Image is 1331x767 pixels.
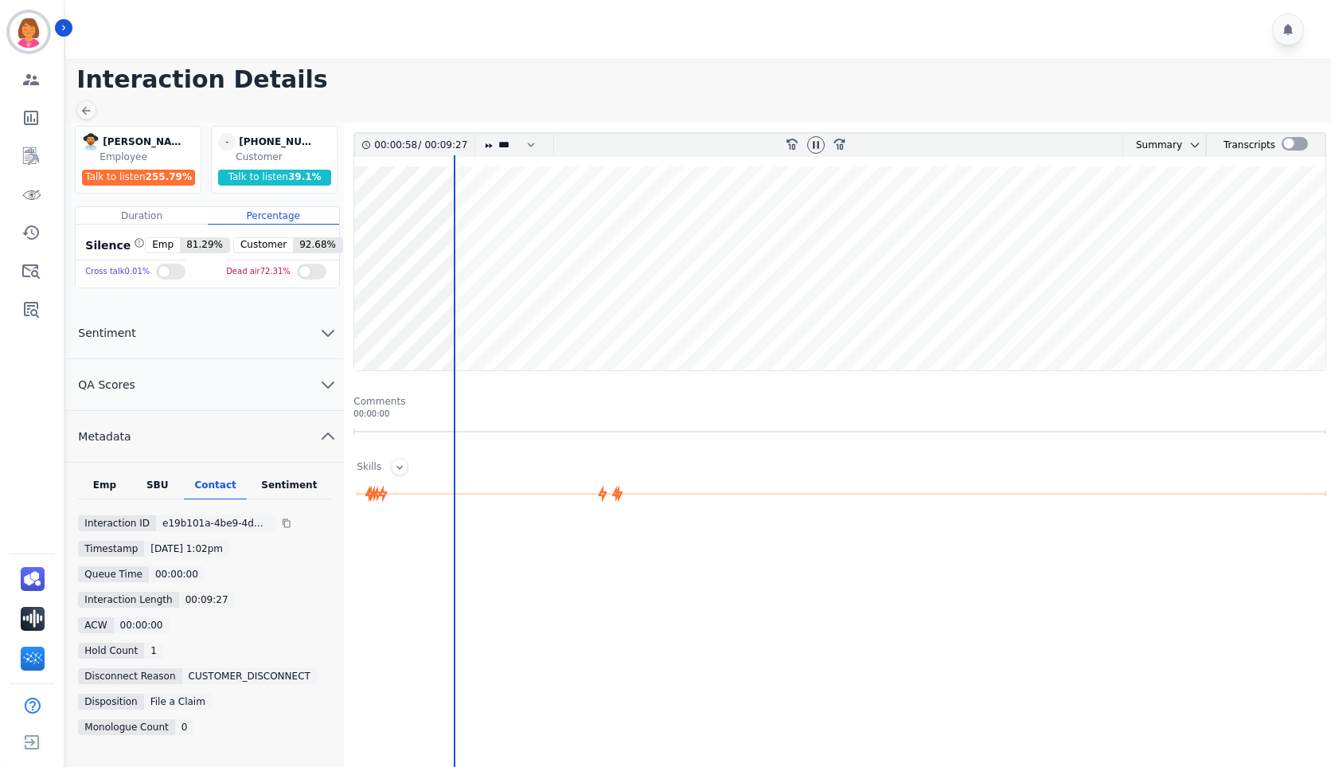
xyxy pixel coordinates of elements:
div: 00:09:27 [179,592,235,608]
span: Metadata [65,429,143,444]
div: CUSTOMER_DISCONNECT [182,668,317,684]
div: File a Claim [144,694,212,710]
button: Sentiment chevron down [65,307,344,359]
div: Summary [1123,134,1182,157]
svg: chevron down [318,375,338,394]
span: 255.79 % [146,171,192,182]
button: Metadata chevron up [65,411,344,463]
span: Sentiment [65,325,148,341]
div: 00:00:00 [353,408,1326,420]
div: Percentage [208,207,339,225]
div: Monologue Count [78,719,174,735]
div: Interaction Length [78,592,178,608]
div: Dead air 72.31 % [226,260,291,284]
div: Disposition [78,694,143,710]
div: [DATE] 1:02pm [144,541,229,557]
div: 00:00:00 [149,566,205,582]
div: Duration [76,207,207,225]
div: Contact [184,479,248,499]
div: Talk to listen [82,170,195,186]
span: - [218,133,236,151]
div: SBU [131,479,184,499]
span: QA Scores [65,377,148,393]
div: Customer [236,151,334,163]
div: Emp [78,479,131,499]
div: 0 [175,719,194,735]
div: [PHONE_NUMBER] [239,133,318,151]
div: Employee [100,151,197,163]
button: QA Scores chevron down [65,359,344,411]
img: Bordered avatar [10,13,48,51]
div: [PERSON_NAME] [103,133,182,151]
div: Skills [357,460,381,475]
span: 92.68 % [293,238,342,252]
h1: Interaction Details [76,65,1331,94]
div: Talk to listen [218,170,331,186]
div: Silence [82,237,145,253]
svg: chevron up [318,427,338,446]
div: Transcripts [1224,134,1275,157]
div: 00:00:00 [114,617,170,633]
svg: chevron down [318,323,338,342]
span: 39.1 % [288,171,322,182]
span: Customer [234,238,293,252]
div: 00:00:58 [374,134,418,157]
span: Emp [146,238,180,252]
button: chevron down [1182,139,1201,151]
div: e19b101a-4be9-4d17-87af-09e79a5cdc4a [156,515,275,531]
svg: chevron down [1189,139,1201,151]
div: Queue Time [78,566,149,582]
div: Disconnect Reason [78,668,181,684]
div: ACW [78,617,113,633]
div: 1 [144,643,163,659]
div: Interaction ID [78,515,156,531]
div: Cross talk 0.01 % [85,260,150,284]
div: Sentiment [247,479,331,499]
div: Timestamp [78,541,144,557]
div: / [374,134,471,157]
div: 00:09:27 [421,134,465,157]
div: Comments [353,395,1326,408]
span: 81.29 % [180,238,229,252]
div: Hold Count [78,643,144,659]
